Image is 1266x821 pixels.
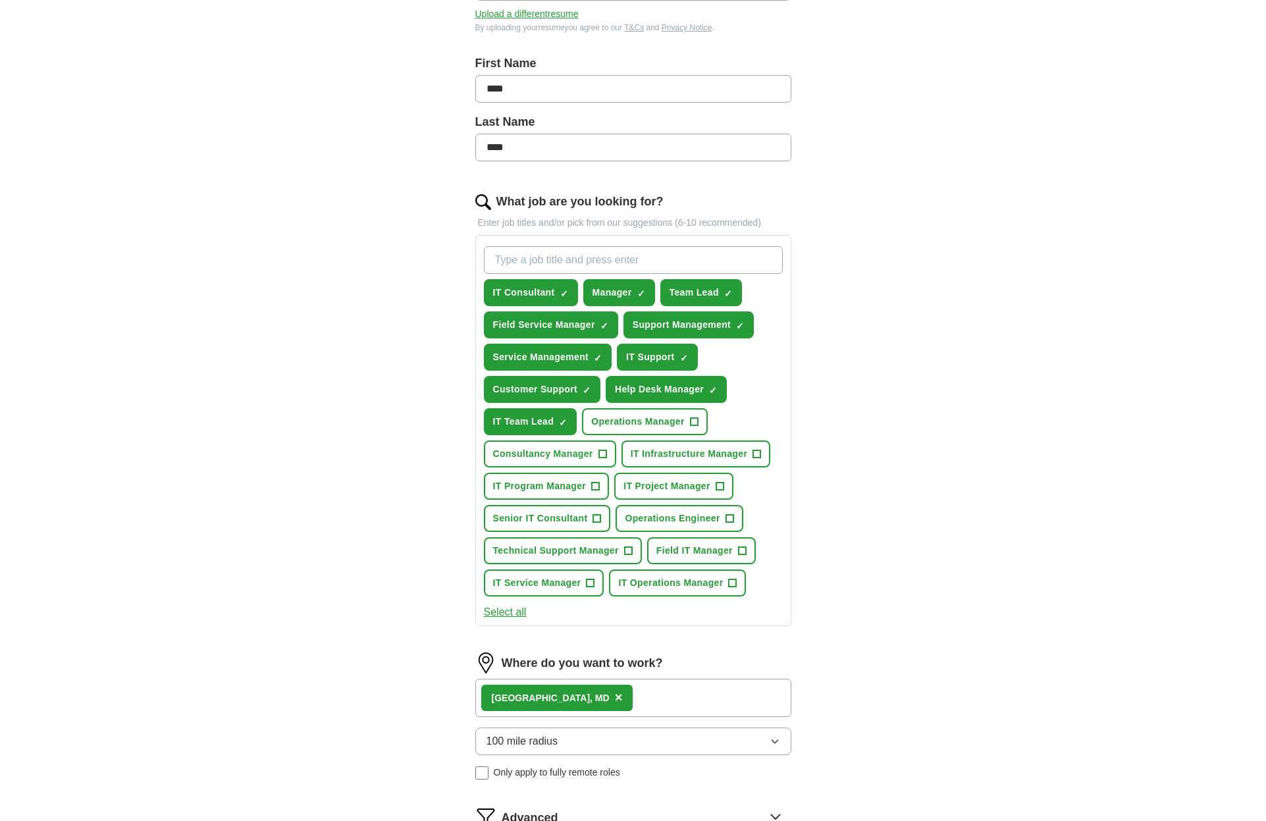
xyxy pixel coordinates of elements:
[615,688,623,708] button: ×
[475,7,579,21] button: Upload a differentresume
[614,473,733,500] button: IT Project Manager
[624,23,644,32] a: T&Cs
[618,576,723,590] span: IT Operations Manager
[709,385,717,396] span: ✓
[484,440,616,467] button: Consultancy Manager
[606,376,727,403] button: Help Desk Manager✓
[475,766,488,780] input: Only apply to fully remote roles
[493,350,589,364] span: Service Management
[647,537,756,564] button: Field IT Manager
[493,383,578,396] span: Customer Support
[582,408,708,435] button: Operations Manager
[484,311,618,338] button: Field Service Manager✓
[625,512,720,525] span: Operations Engineer
[662,23,712,32] a: Privacy Notice
[623,479,710,493] span: IT Project Manager
[484,246,783,274] input: Type a job title and press enter
[484,473,610,500] button: IT Program Manager
[493,479,587,493] span: IT Program Manager
[484,376,601,403] button: Customer Support✓
[493,318,595,332] span: Field Service Manager
[583,385,591,396] span: ✓
[583,279,655,306] button: Manager✓
[475,194,491,210] img: search.png
[492,693,591,703] strong: [GEOGRAPHIC_DATA]
[475,55,791,72] label: First Name
[616,505,743,532] button: Operations Engineer
[656,544,733,558] span: Field IT Manager
[502,654,663,672] label: Where do you want to work?
[615,383,704,396] span: Help Desk Manager
[493,286,555,300] span: IT Consultant
[494,766,620,780] span: Only apply to fully remote roles
[621,440,771,467] button: IT Infrastructure Manager
[492,691,610,705] div: , MD
[493,512,588,525] span: Senior IT Consultant
[484,569,604,596] button: IT Service Manager
[609,569,746,596] button: IT Operations Manager
[560,288,568,299] span: ✓
[493,544,619,558] span: Technical Support Manager
[484,505,611,532] button: Senior IT Consultant
[660,279,742,306] button: Team Lead✓
[724,288,732,299] span: ✓
[593,286,632,300] span: Manager
[623,311,754,338] button: Support Management✓
[475,652,496,674] img: location.png
[493,576,581,590] span: IT Service Manager
[484,408,577,435] button: IT Team Lead✓
[631,447,748,461] span: IT Infrastructure Manager
[670,286,719,300] span: Team Lead
[600,321,608,331] span: ✓
[475,216,791,230] p: Enter job titles and/or pick from our suggestions (6-10 recommended)
[484,279,578,306] button: IT Consultant✓
[484,537,642,564] button: Technical Support Manager
[496,193,664,211] label: What job are you looking for?
[559,417,567,428] span: ✓
[475,113,791,131] label: Last Name
[493,415,554,429] span: IT Team Lead
[633,318,731,332] span: Support Management
[484,604,527,620] button: Select all
[680,353,688,363] span: ✓
[475,728,791,755] button: 100 mile radius
[617,344,698,371] button: IT Support✓
[493,447,593,461] span: Consultancy Manager
[626,350,675,364] span: IT Support
[736,321,744,331] span: ✓
[487,733,558,749] span: 100 mile radius
[637,288,645,299] span: ✓
[615,690,623,704] span: ×
[475,22,791,34] div: By uploading your resume you agree to our and .
[484,344,612,371] button: Service Management✓
[594,353,602,363] span: ✓
[591,415,685,429] span: Operations Manager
